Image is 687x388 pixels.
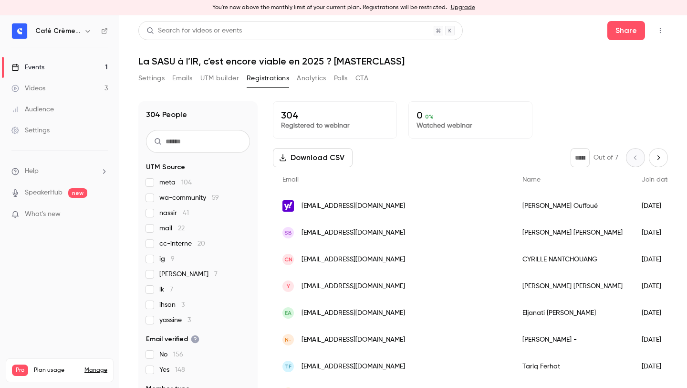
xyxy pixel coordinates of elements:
span: CN [284,255,292,264]
span: 104 [181,179,192,186]
h1: 304 People [146,109,187,120]
span: Yes [159,365,185,375]
div: Search for videos or events [146,26,242,36]
div: Events [11,63,44,72]
div: [DATE] [632,300,681,326]
span: Help [25,166,39,176]
a: Manage [84,366,107,374]
div: Videos [11,84,45,93]
button: CTA [355,71,368,86]
span: Plan usage [34,366,79,374]
div: Settings [11,126,50,135]
span: 156 [173,351,183,358]
span: What's new [25,209,61,219]
div: [DATE] [632,219,681,246]
span: 20 [198,240,205,247]
span: cc-interne [159,239,205,248]
span: meta [159,178,192,187]
div: [DATE] [632,193,681,219]
div: [DATE] [632,326,681,353]
span: EA [285,309,291,317]
button: Share [607,21,645,40]
span: 3 [181,302,185,308]
h1: La SASU à l’IR, c’est encore viable en 2025 ? [MASTERCLASS] [138,55,668,67]
p: Registered to webinar [281,121,389,130]
span: N- [285,335,291,344]
img: Café Crème Club [12,23,27,39]
span: 7 [170,286,173,293]
button: Registrations [247,71,289,86]
span: [EMAIL_ADDRESS][DOMAIN_NAME] [302,335,405,345]
button: Polls [334,71,348,86]
button: Settings [138,71,165,86]
button: Emails [172,71,192,86]
p: Out of 7 [593,153,618,162]
span: yassine [159,315,191,325]
li: help-dropdown-opener [11,166,108,176]
span: lk [159,285,173,294]
button: Next page [649,148,668,167]
button: Download CSV [273,148,353,167]
p: 0 [416,109,524,121]
img: yahoo.fr [282,200,294,212]
span: 9 [171,256,175,262]
p: Watched webinar [416,121,524,130]
a: SpeakerHub [25,188,62,198]
div: [DATE] [632,353,681,380]
span: [PERSON_NAME] [159,269,218,279]
span: TF [285,362,291,371]
button: UTM builder [200,71,239,86]
span: No [159,350,183,359]
span: Join date [642,176,671,183]
span: ihsan [159,300,185,310]
div: [DATE] [632,273,681,300]
span: [EMAIL_ADDRESS][DOMAIN_NAME] [302,281,405,291]
p: 304 [281,109,389,121]
button: Analytics [297,71,326,86]
span: Y [287,282,290,291]
span: [EMAIL_ADDRESS][DOMAIN_NAME] [302,228,405,238]
div: Eljanati [PERSON_NAME] [513,300,632,326]
div: [PERSON_NAME] [PERSON_NAME] [513,273,632,300]
span: 22 [178,225,185,232]
span: 41 [183,210,189,216]
span: Email verified [146,334,199,344]
div: [DATE] [632,246,681,273]
span: [EMAIL_ADDRESS][DOMAIN_NAME] [302,201,405,211]
span: 148 [175,366,185,373]
div: CYRILLE NANTCHOUANG [513,246,632,273]
div: [PERSON_NAME] Ouffoué [513,193,632,219]
span: wa-community [159,193,219,203]
div: [PERSON_NAME] - [513,326,632,353]
span: ig [159,254,175,264]
span: [EMAIL_ADDRESS][DOMAIN_NAME] [302,255,405,265]
span: 7 [214,271,218,278]
span: 3 [187,317,191,323]
span: [EMAIL_ADDRESS][DOMAIN_NAME] [302,362,405,372]
span: nassir [159,208,189,218]
span: Email [282,176,299,183]
span: new [68,188,87,198]
h6: Café Crème Club [35,26,80,36]
span: SB [284,228,292,237]
span: [EMAIL_ADDRESS][DOMAIN_NAME] [302,308,405,318]
div: Audience [11,105,54,114]
div: Tariq Ferhat [513,353,632,380]
span: Pro [12,365,28,376]
span: Name [522,176,541,183]
div: [PERSON_NAME] [PERSON_NAME] [513,219,632,246]
span: mail [159,224,185,233]
a: Upgrade [451,4,475,11]
span: 0 % [425,113,434,120]
span: UTM Source [146,162,185,172]
span: 59 [212,194,219,201]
